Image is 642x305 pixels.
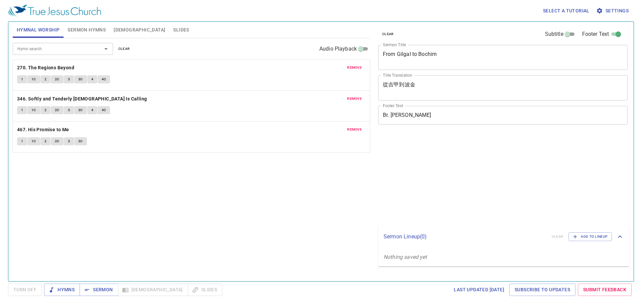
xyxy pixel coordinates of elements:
[319,45,357,53] span: Audio Playback
[17,106,27,114] button: 1
[378,226,629,248] div: Sermon Lineup(0)clearAdd to Lineup
[91,107,93,113] span: 4
[582,30,609,38] span: Footer Text
[78,138,83,144] span: 3C
[17,26,60,34] span: Hymnal Worship
[27,106,40,114] button: 1C
[51,106,64,114] button: 2C
[8,5,101,17] img: True Jesus Church
[17,64,76,72] button: 270. The Regions Beyond
[64,106,74,114] button: 3
[17,95,147,103] b: 346. Softly and Tenderly [DEMOGRAPHIC_DATA] Is Calling
[51,75,64,83] button: 2C
[21,107,23,113] span: 1
[17,75,27,83] button: 1
[44,107,46,113] span: 2
[78,107,83,113] span: 3C
[87,75,97,83] button: 4
[74,106,87,114] button: 3C
[31,76,36,82] span: 1C
[74,75,87,83] button: 3C
[21,138,23,144] span: 1
[68,26,106,34] span: Sermon Hymns
[21,76,23,82] span: 1
[102,76,106,82] span: 4C
[44,284,80,296] button: Hymns
[114,45,134,53] button: clear
[27,75,40,83] button: 1C
[545,30,563,38] span: Subtitle
[55,76,60,82] span: 2C
[540,5,592,17] button: Select a tutorial
[454,286,504,294] span: Last updated [DATE]
[383,81,623,94] textarea: 從吉甲到波金
[68,138,70,144] span: 3
[515,286,570,294] span: Subscribe to Updates
[384,233,546,241] p: Sermon Lineup ( 0 )
[74,137,87,145] button: 3C
[543,7,590,15] span: Select a tutorial
[173,26,189,34] span: Slides
[382,31,394,37] span: clear
[68,107,70,113] span: 3
[17,126,70,134] button: 467. His Promise to Me
[87,106,97,114] button: 4
[347,127,362,133] span: remove
[85,286,113,294] span: Sermon
[101,44,111,54] button: Open
[64,137,74,145] button: 3
[598,7,629,15] span: Settings
[347,65,362,71] span: remove
[347,96,362,102] span: remove
[27,137,40,145] button: 1C
[568,232,612,241] button: Add to Lineup
[31,138,36,144] span: 1C
[98,75,110,83] button: 4C
[78,76,83,82] span: 3C
[49,286,75,294] span: Hymns
[376,132,578,223] iframe: from-child
[17,64,74,72] b: 270. The Regions Beyond
[44,138,46,144] span: 2
[55,138,60,144] span: 2C
[17,137,27,145] button: 1
[378,30,398,38] button: clear
[509,284,575,296] a: Subscribe to Updates
[55,107,60,113] span: 2C
[343,126,366,134] button: remove
[114,26,165,34] span: [DEMOGRAPHIC_DATA]
[40,106,50,114] button: 2
[40,137,50,145] button: 2
[118,46,130,52] span: clear
[343,64,366,72] button: remove
[583,286,626,294] span: Submit Feedback
[578,284,632,296] a: Submit Feedback
[40,75,50,83] button: 2
[343,95,366,103] button: remove
[80,284,118,296] button: Sermon
[64,75,74,83] button: 3
[51,137,64,145] button: 2C
[573,234,608,240] span: Add to Lineup
[102,107,106,113] span: 4C
[17,95,148,103] button: 346. Softly and Tenderly [DEMOGRAPHIC_DATA] Is Calling
[91,76,93,82] span: 4
[384,254,427,260] i: Nothing saved yet
[383,51,623,64] textarea: From Gilgal to Bochim
[17,126,69,134] b: 467. His Promise to Me
[98,106,110,114] button: 4C
[31,107,36,113] span: 1C
[595,5,631,17] button: Settings
[68,76,70,82] span: 3
[44,76,46,82] span: 2
[451,284,507,296] a: Last updated [DATE]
